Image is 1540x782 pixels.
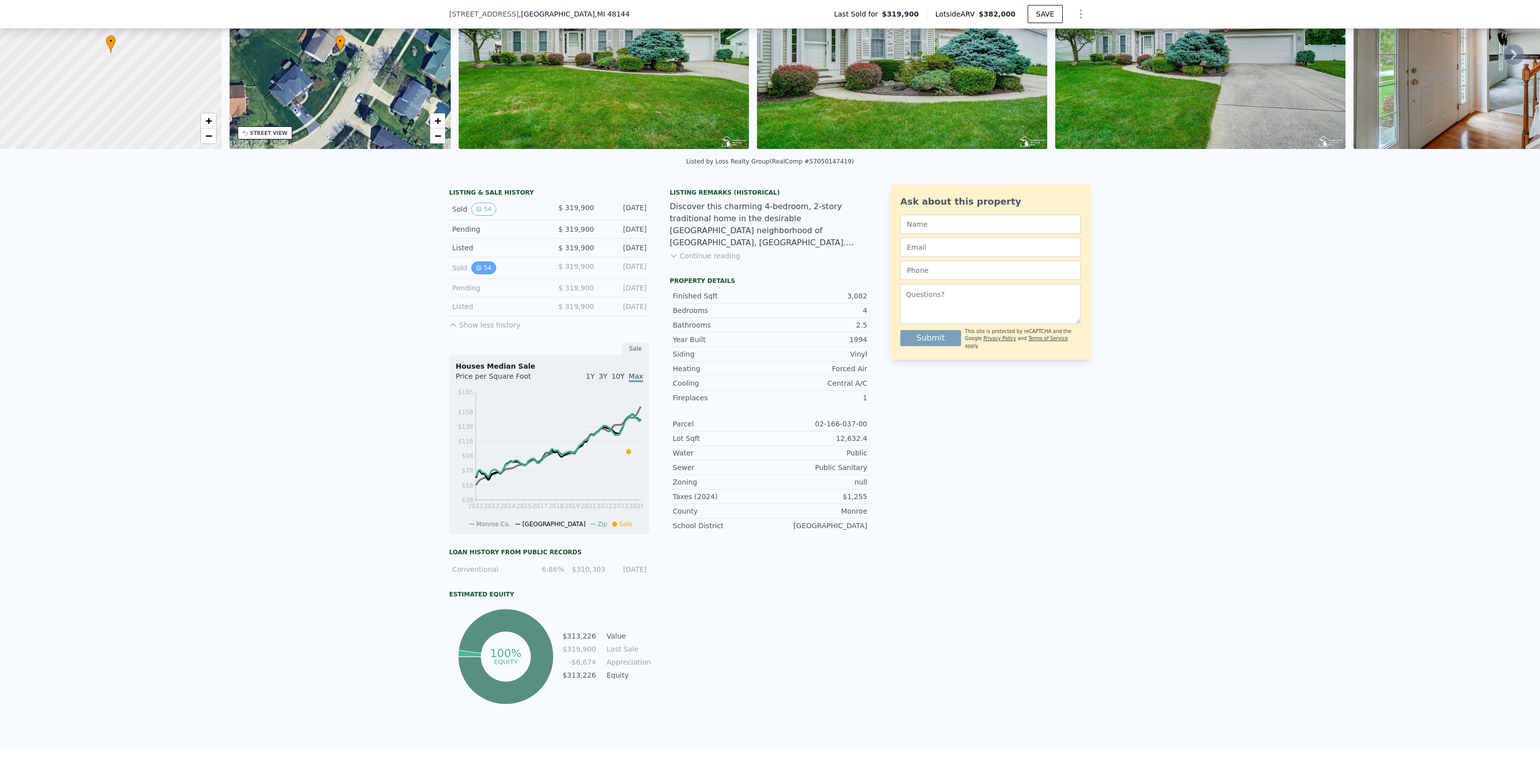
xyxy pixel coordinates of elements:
td: Appreciation [605,657,650,668]
span: Sale [619,521,632,528]
div: 4 [770,305,867,316]
div: Price per Square Foot [456,371,549,387]
div: [DATE] [602,203,647,216]
span: Last Sold for [834,9,882,19]
span: Lotside ARV [935,9,979,19]
div: Forced Air [770,364,867,374]
div: Lot Sqft [673,433,770,443]
tspan: equity [494,658,518,665]
button: SAVE [1028,5,1063,23]
span: Max [629,372,643,382]
div: [GEOGRAPHIC_DATA] [770,521,867,531]
div: Sold [452,203,541,216]
td: -$6,674 [562,657,597,668]
span: − [205,129,212,142]
span: $382,000 [979,10,1016,18]
div: This site is protected by reCAPTCHA and the Google and apply. [965,328,1081,350]
span: $319,900 [882,9,919,19]
div: 1 [770,393,867,403]
div: Taxes (2024) [673,492,770,502]
div: Sale [622,342,650,355]
span: $ 319,900 [558,284,594,292]
div: Zoning [673,477,770,487]
span: $ 319,900 [558,302,594,310]
div: Discover this charming 4-bedroom, 2-story traditional home in the desirable [GEOGRAPHIC_DATA] nei... [670,201,870,249]
button: Submit [900,330,961,346]
div: Water [673,448,770,458]
div: • [106,35,116,53]
div: 1994 [770,335,867,345]
div: 3,082 [770,291,867,301]
button: Show less history [449,316,520,330]
div: Houses Median Sale [456,361,643,371]
div: Fireplaces [673,393,770,403]
span: + [435,114,441,127]
span: $ 319,900 [558,225,594,233]
tspan: $118 [458,438,473,445]
div: $1,255 [770,492,867,502]
span: − [435,129,441,142]
div: Listed [452,301,541,311]
div: Ask about this property [900,195,1081,209]
span: $ 319,900 [558,262,594,270]
div: Sold [452,261,541,274]
div: 12,632.4 [770,433,867,443]
tspan: 2011 [468,503,484,510]
div: [DATE] [602,243,647,253]
div: Finished Sqft [673,291,770,301]
span: $ 319,900 [558,204,594,212]
div: Monroe [770,506,867,516]
div: LISTING & SALE HISTORY [449,189,650,199]
input: Phone [900,261,1081,280]
div: Loan history from public records [449,548,650,556]
tspan: $38 [462,497,473,504]
tspan: $185 [458,389,473,396]
td: $313,226 [562,670,597,681]
span: 3Y [599,372,607,380]
div: Heating [673,364,770,374]
span: 1Y [586,372,595,380]
a: Zoom out [201,128,216,143]
tspan: 2022 [597,503,613,510]
tspan: $98 [462,452,473,459]
a: Zoom in [430,113,445,128]
div: [DATE] [602,283,647,293]
tspan: 2014 [500,503,516,510]
div: Pending [452,224,541,234]
a: Zoom in [201,113,216,128]
div: Listing Remarks (Historical) [670,189,870,197]
span: + [205,114,212,127]
div: Property details [670,277,870,285]
div: Cooling [673,378,770,388]
div: Listed [452,243,541,253]
div: County [673,506,770,516]
button: View historical data [471,261,496,274]
div: 2.5 [770,320,867,330]
span: Monroe Co. [476,521,510,528]
span: • [335,37,345,46]
a: Privacy Policy [984,336,1016,341]
div: 02-166-037-00 [770,419,867,429]
div: 6.86% [529,564,564,574]
span: [STREET_ADDRESS] [449,9,519,19]
div: Public [770,448,867,458]
div: Central A/C [770,378,867,388]
a: Terms of Service [1028,336,1068,341]
input: Email [900,238,1081,257]
span: Zip [598,521,607,528]
span: • [106,37,116,46]
div: Listed by Loss Realty Group (RealComp #57050147419) [686,158,854,165]
button: Continue reading [670,251,740,261]
td: $319,900 [562,644,597,655]
div: null [770,477,867,487]
span: , [GEOGRAPHIC_DATA] [519,9,630,19]
div: Parcel [673,419,770,429]
tspan: $58 [462,482,473,489]
span: 10Y [612,372,625,380]
div: School District [673,521,770,531]
div: Estimated Equity [449,590,650,598]
div: Bathrooms [673,320,770,330]
tspan: 2019 [564,503,580,510]
tspan: $158 [458,409,473,416]
td: Value [605,631,650,642]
